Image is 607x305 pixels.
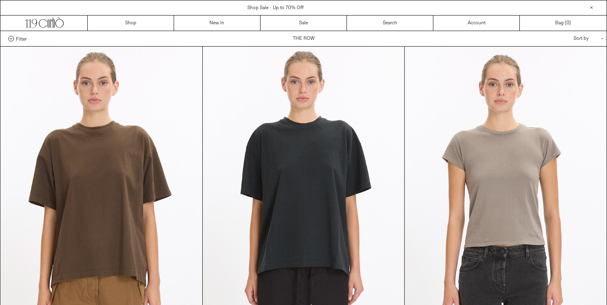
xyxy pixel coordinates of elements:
[566,20,571,27] span: )
[174,16,260,31] a: New In
[88,16,174,31] a: Shop
[347,16,433,31] a: Search
[16,36,27,41] span: Filter
[520,16,606,31] a: Bag ()
[433,16,520,31] a: Account
[247,5,303,11] a: Shop Sale - Up to 70% Off
[566,20,569,26] span: 0
[260,16,347,31] a: Sale
[527,31,599,46] div: Sort by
